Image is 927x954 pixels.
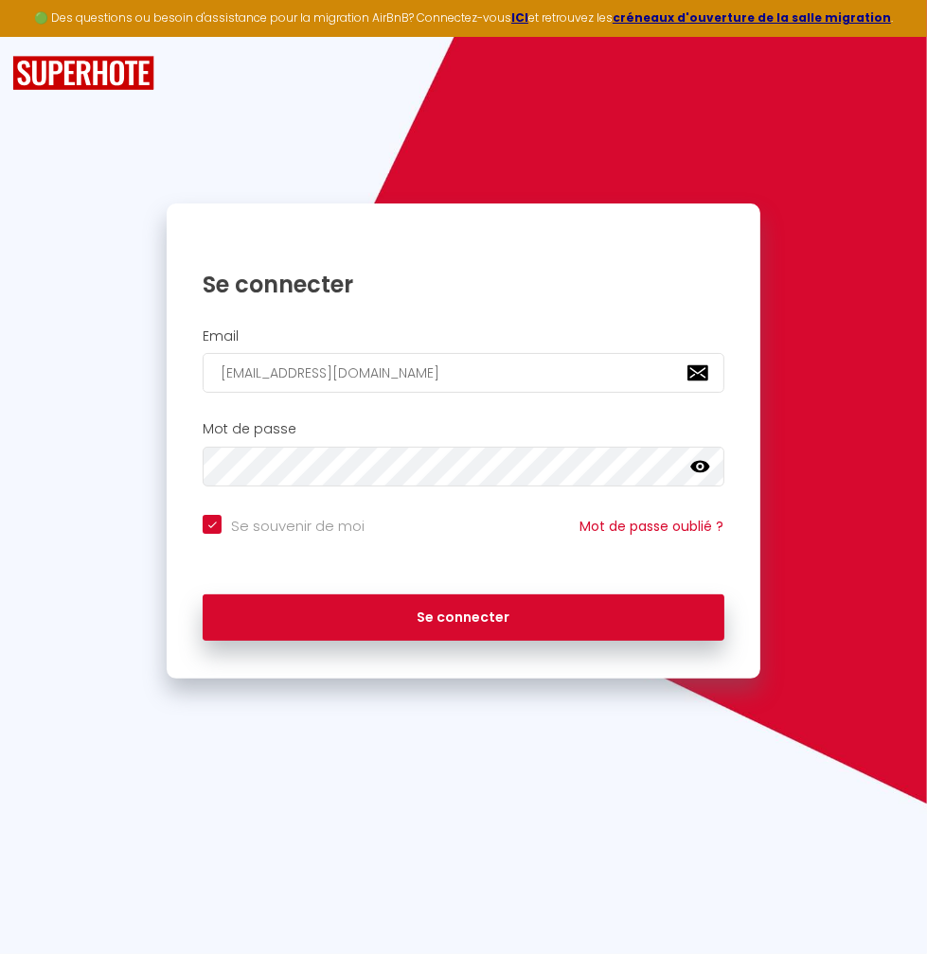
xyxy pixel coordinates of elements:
input: Ton Email [203,353,723,393]
a: ICI [511,9,528,26]
h2: Mot de passe [203,421,723,437]
h2: Email [203,328,723,344]
img: SuperHote logo [12,56,154,91]
button: Se connecter [203,594,723,642]
a: Mot de passe oublié ? [580,517,724,536]
h1: Se connecter [203,270,723,299]
button: Ouvrir le widget de chat LiveChat [15,8,72,64]
a: créneaux d'ouverture de la salle migration [613,9,891,26]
